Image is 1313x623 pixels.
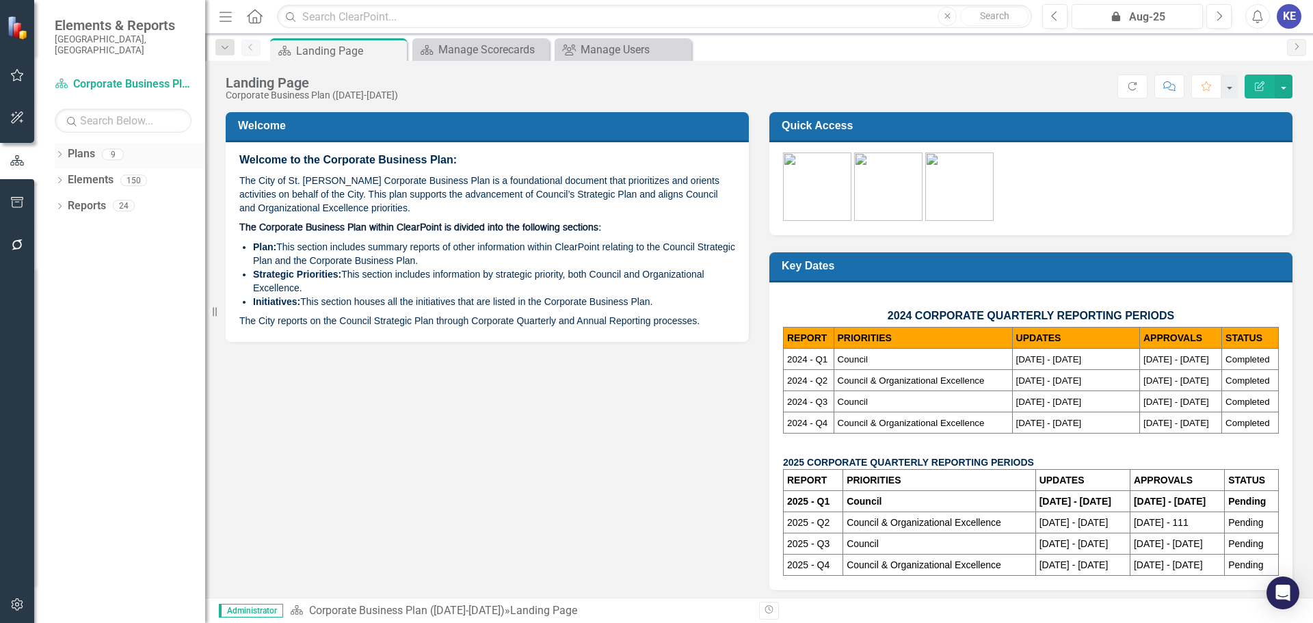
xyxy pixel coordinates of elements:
[1076,9,1198,25] div: Aug-25
[290,603,749,619] div: »
[838,397,868,407] span: Council
[1225,418,1269,428] span: Completed
[55,34,191,56] small: [GEOGRAPHIC_DATA], [GEOGRAPHIC_DATA]
[1016,418,1082,428] span: [DATE] - [DATE]
[1016,375,1082,386] span: [DATE] - [DATE]
[510,604,577,617] div: Landing Page
[838,354,868,364] span: Council
[558,41,688,58] a: Manage Users
[113,200,135,212] div: 24
[843,555,1036,576] td: Council & Organizational Excellence
[784,555,843,576] td: 2025 - Q4
[239,154,457,165] span: Welcome to the Corporate Business Plan:
[784,512,843,533] td: 2025 - Q2
[438,41,546,58] div: Manage Scorecards
[1228,558,1275,572] p: Pending
[253,241,276,252] strong: Plan:
[847,496,881,507] strong: Council
[1016,397,1082,407] span: [DATE] - [DATE]
[1039,558,1126,572] p: [DATE] - [DATE]
[1134,496,1206,507] strong: [DATE] - [DATE]
[102,148,124,160] div: 9
[581,41,688,58] div: Manage Users
[787,496,830,507] strong: 2025 - Q1
[55,109,191,133] input: Search Below...
[980,10,1009,21] span: Search
[68,172,114,188] a: Elements
[226,90,398,101] div: Corporate Business Plan ([DATE]-[DATE])
[253,267,735,295] li: This section includes information by strategic priority, both Council and Organizational Excellence.
[1035,512,1130,533] td: [DATE] - [DATE]
[1228,496,1266,507] strong: Pending
[784,470,843,491] th: REPORT
[782,119,1285,132] h3: Quick Access
[1016,354,1082,364] span: [DATE] - [DATE]
[1130,533,1224,555] td: [DATE] - [DATE]
[843,470,1036,491] th: PRIORITIES
[787,397,827,407] span: 2024 - Q3
[960,7,1029,26] button: Search
[1130,512,1224,533] td: [DATE] - 111
[239,315,700,326] span: The City reports on the Council Strategic Plan through Corporate Quarterly and Annual Reporting p...
[120,174,147,186] div: 150
[854,153,923,221] img: Assignments.png
[1225,470,1279,491] th: STATUS
[838,418,985,428] span: Council & Organizational Excellence
[1225,375,1269,386] span: Completed
[1072,4,1203,29] button: Aug-25
[1143,397,1209,407] span: [DATE] - [DATE]
[843,533,1036,555] td: Council
[55,77,191,92] a: Corporate Business Plan ([DATE]-[DATE])
[6,14,31,40] img: ClearPoint Strategy
[1225,354,1269,364] span: Completed
[253,269,339,280] strong: Strategic Priorities
[238,119,741,132] h3: Welcome
[277,5,1032,29] input: Search ClearPoint...
[55,17,191,34] span: Elements & Reports
[1039,496,1111,507] strong: [DATE] - [DATE]
[1277,4,1301,29] button: KE
[783,153,851,221] img: CBP-green%20v2.png
[782,259,1285,272] h3: Key Dates
[1130,470,1224,491] th: APPROVALS
[68,198,106,214] a: Reports
[339,269,342,280] strong: :
[843,512,1036,533] td: Council & Organizational Excellence
[1225,533,1279,555] td: Pending
[309,604,505,617] a: Corporate Business Plan ([DATE]-[DATE])
[1143,354,1209,364] span: [DATE] - [DATE]
[1130,555,1224,576] td: [DATE] - [DATE]
[253,240,735,267] li: This section includes summary reports of other information within ClearPoint relating to the Coun...
[1035,533,1130,555] td: [DATE] - [DATE]
[838,375,985,386] span: Council & Organizational Excellence
[253,296,300,307] strong: Initiatives:
[1035,470,1130,491] th: UPDATES
[1143,375,1209,386] span: [DATE] - [DATE]
[253,295,735,308] li: This section houses all the initiatives that are listed in the Corporate Business Plan.
[888,310,1174,321] span: 2024 CORPORATE QUARTERLY REPORTING PERIODS
[787,418,827,428] span: 2024 - Q4
[239,171,735,217] p: The City of St. [PERSON_NAME] Corporate Business Plan is a foundational document that prioritizes...
[68,146,95,162] a: Plans
[1012,328,1139,349] th: UPDATES
[1225,512,1279,533] td: Pending
[784,533,843,555] td: 2025 - Q3
[296,42,403,59] div: Landing Page
[925,153,994,221] img: Training-green%20v2.png
[1222,328,1279,349] th: STATUS
[783,457,1034,468] strong: 2025 CORPORATE QUARTERLY REPORTING PERIODS
[784,328,834,349] th: REPORT
[1143,418,1209,428] span: [DATE] - [DATE]
[416,41,546,58] a: Manage Scorecards
[219,604,283,618] span: Administrator
[787,375,827,386] span: 2024 - Q2
[787,354,827,364] span: 2024 - Q1
[1139,328,1221,349] th: APPROVALS
[226,75,398,90] div: Landing Page
[834,328,1012,349] th: PRIORITIES
[1266,576,1299,609] div: Open Intercom Messenger
[1225,397,1269,407] span: Completed
[239,223,601,233] span: The Corporate Business Plan within ClearPoint is divided into the following sections:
